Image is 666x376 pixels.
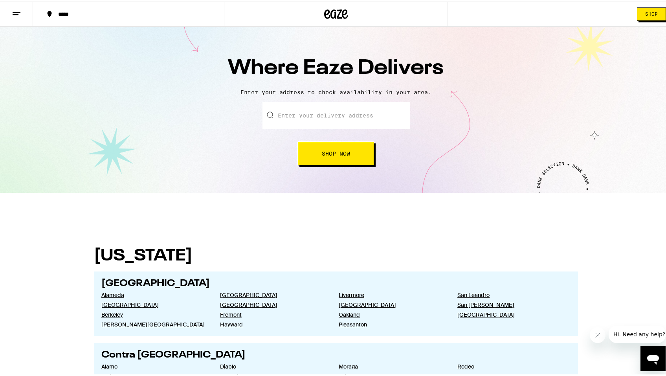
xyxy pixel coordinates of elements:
[198,53,473,81] h1: Where Eaze Delivers
[457,310,563,317] a: [GEOGRAPHIC_DATA]
[220,310,326,317] a: Fremont
[101,290,207,297] a: Alameda
[101,310,207,317] a: Berkeley
[220,361,326,369] a: Diablo
[609,324,666,341] iframe: Message from company
[339,290,445,297] a: Livermore
[457,361,563,369] a: Rodeo
[101,349,571,358] h2: Contra [GEOGRAPHIC_DATA]
[339,361,445,369] a: Moraga
[101,319,207,326] a: [PERSON_NAME][GEOGRAPHIC_DATA]
[590,326,605,341] iframe: Close message
[220,319,326,326] a: Hayward
[339,310,445,317] a: Oakland
[637,6,666,19] button: Shop
[101,361,207,369] a: Alamo
[640,345,666,370] iframe: Button to launch messaging window
[645,10,658,15] span: Shop
[322,149,350,155] span: Shop Now
[457,300,563,307] a: San [PERSON_NAME]
[457,290,563,297] a: San Leandro
[101,277,571,287] h2: [GEOGRAPHIC_DATA]
[8,88,664,94] p: Enter your address to check availability in your area.
[220,300,326,307] a: [GEOGRAPHIC_DATA]
[339,319,445,326] a: Pleasanton
[94,246,578,263] h1: [US_STATE]
[262,100,410,128] input: Enter your delivery address
[220,290,326,297] a: [GEOGRAPHIC_DATA]
[101,300,207,307] a: [GEOGRAPHIC_DATA]
[339,300,445,307] a: [GEOGRAPHIC_DATA]
[298,140,374,164] button: Shop Now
